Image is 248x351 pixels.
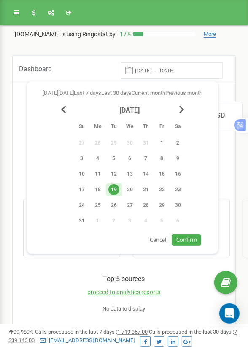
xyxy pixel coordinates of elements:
div: 12 [108,169,119,180]
div: 6 [124,153,135,164]
div: Sat Aug 16, 2025 [170,168,186,180]
div: Thu Aug 14, 2025 [138,168,154,180]
span: Dashboard [19,65,52,73]
div: Sun Aug 10, 2025 [74,168,90,180]
span: Current month [132,90,165,96]
abbr: Saturday [172,121,184,134]
div: 26 [108,200,119,211]
span: [DATE] [43,90,58,96]
p: 17 % [116,30,133,38]
button: Confirm [172,234,201,246]
div: Fri Aug 1, 2025 [154,137,170,149]
button: Cancel [146,234,170,246]
div: Tue Aug 26, 2025 [106,199,122,212]
p: [DOMAIN_NAME] [15,30,116,38]
div: Tue Aug 12, 2025 [106,168,122,180]
span: Calls processed in the last 7 days : [35,329,148,335]
div: Mon Aug 25, 2025 [90,199,106,212]
span: Cancel [150,236,166,244]
div: Thu Aug 21, 2025 [138,183,154,196]
div: 14 [140,169,151,180]
a: [EMAIL_ADDRESS][DOMAIN_NAME] [40,337,135,343]
div: 20 [124,184,135,195]
div: Tue Aug 19, 2025 [106,183,122,196]
span: No data to display [103,305,146,312]
div: Fri Aug 15, 2025 [154,168,170,180]
abbr: Monday [92,121,104,134]
div: 27 [124,200,135,211]
div: 16 [173,169,183,180]
div: 18 [92,184,103,195]
div: Fri Aug 22, 2025 [154,183,170,196]
div: 11 [92,169,103,180]
span: is using Ringostat by [61,31,116,38]
div: Mon Aug 4, 2025 [90,152,106,165]
div: 13 [124,169,135,180]
div: 25 [92,200,103,211]
div: 10 [76,169,87,180]
div: Sun Aug 3, 2025 [74,152,90,165]
div: 23 [173,184,183,195]
div: 29 [156,200,167,211]
u: 1 719 357,00 [117,329,148,335]
abbr: Friday [156,121,168,134]
span: Previous Month [61,106,66,113]
div: Sat Aug 30, 2025 [170,199,186,212]
div: Wed Aug 13, 2025 [122,168,138,180]
div: Thu Aug 28, 2025 [138,199,154,212]
span: More [204,31,216,38]
div: 3 [76,153,87,164]
div: Sat Aug 9, 2025 [170,152,186,165]
div: 22 [156,184,167,195]
div: Wed Aug 27, 2025 [122,199,138,212]
div: Fri Aug 8, 2025 [154,152,170,165]
div: Sat Aug 23, 2025 [170,183,186,196]
div: 2 [173,137,183,148]
div: 1 [156,137,167,148]
abbr: Sunday [75,121,88,134]
a: proceed to analytics reports [88,289,161,295]
abbr: Thursday [140,121,152,134]
div: 30 [173,200,183,211]
div: Wed Aug 20, 2025 [122,183,138,196]
span: [DATE] [58,90,74,96]
div: Sun Aug 31, 2025 [74,214,90,227]
div: Thu Aug 7, 2025 [138,152,154,165]
div: 8 [156,153,167,164]
span: Confirm [176,236,197,244]
div: [DATE] [74,106,186,115]
div: 5 [108,153,119,164]
div: Mon Aug 11, 2025 [90,168,106,180]
span: Last 30 days [101,90,132,96]
div: 15 [156,169,167,180]
div: Sun Aug 24, 2025 [74,199,90,212]
span: Top-5 sources [103,275,145,283]
div: 31 [76,215,87,226]
span: 99,989% [8,329,34,335]
div: 4 [92,153,103,164]
div: 28 [140,200,151,211]
div: 24 [76,200,87,211]
div: Fri Aug 29, 2025 [154,199,170,212]
div: Sun Aug 17, 2025 [74,183,90,196]
span: Previous month [165,90,202,96]
div: Mon Aug 18, 2025 [90,183,106,196]
abbr: Tuesday [108,121,120,134]
div: Tue Aug 5, 2025 [106,152,122,165]
div: 19 [108,184,119,195]
span: Last 7 days [74,90,101,96]
div: 17 [76,184,87,195]
div: 7 [140,153,151,164]
div: 9 [173,153,183,164]
abbr: Wednesday [124,121,136,134]
span: Next Month [179,106,184,113]
div: 21 [140,184,151,195]
div: Open Intercom Messenger [219,303,240,324]
div: Wed Aug 6, 2025 [122,152,138,165]
div: Sat Aug 2, 2025 [170,137,186,149]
